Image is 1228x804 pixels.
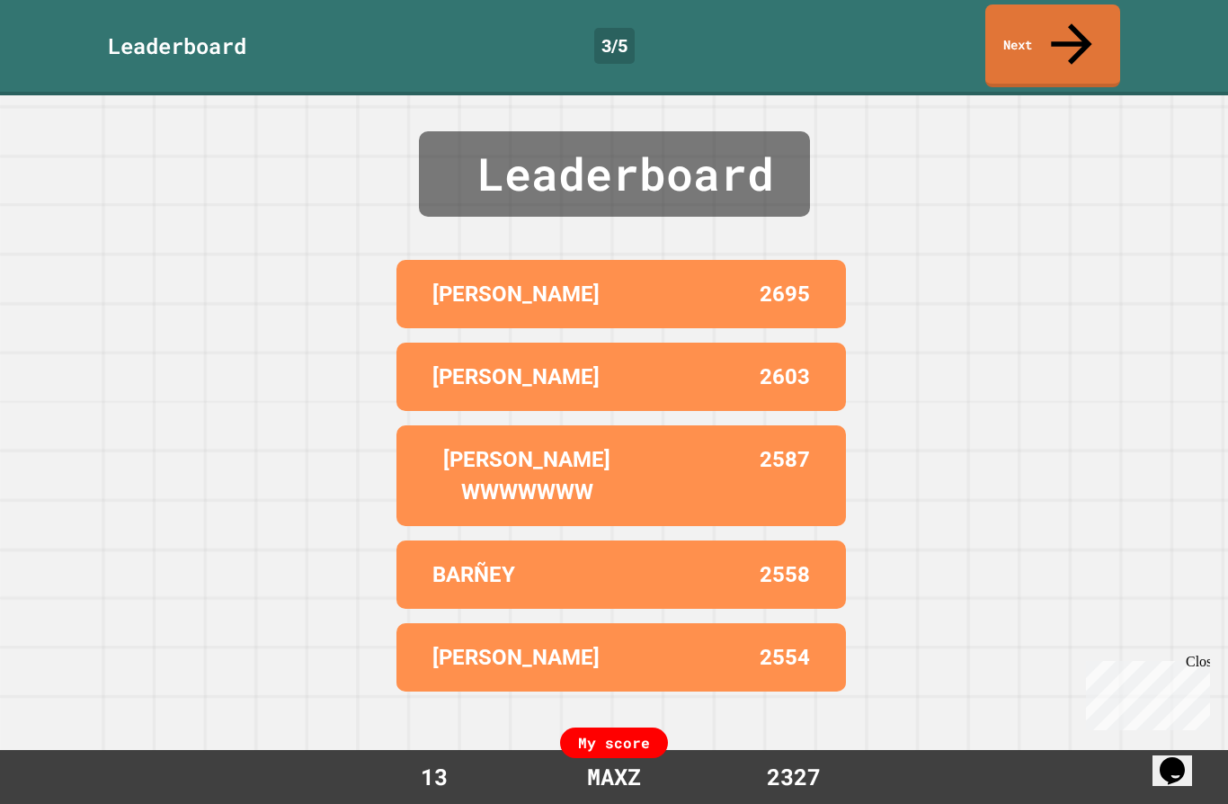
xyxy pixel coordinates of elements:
[594,28,635,64] div: 3 / 5
[560,728,668,758] div: My score
[1152,732,1210,786] iframe: chat widget
[432,443,621,508] p: [PERSON_NAME] WWWWWWW
[760,641,810,674] p: 2554
[569,760,659,794] div: MAXZ
[985,4,1120,87] a: Next
[432,558,515,591] p: BARÑEY
[419,131,810,217] div: Leaderboard
[760,361,810,393] p: 2603
[108,30,246,62] div: Leaderboard
[432,641,600,674] p: [PERSON_NAME]
[367,760,502,794] div: 13
[760,278,810,310] p: 2695
[432,361,600,393] p: [PERSON_NAME]
[726,760,861,794] div: 2327
[432,278,600,310] p: [PERSON_NAME]
[1079,654,1210,730] iframe: chat widget
[7,7,124,114] div: Chat with us now!Close
[760,443,810,508] p: 2587
[760,558,810,591] p: 2558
